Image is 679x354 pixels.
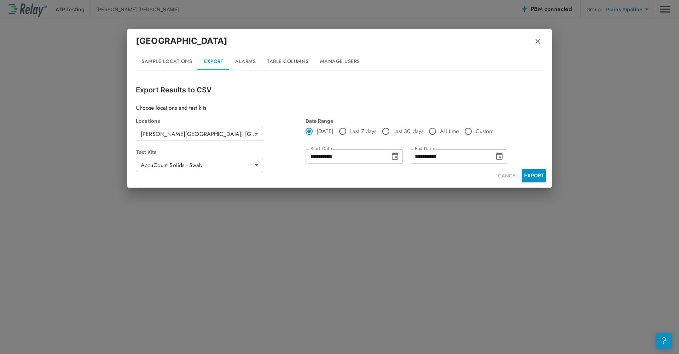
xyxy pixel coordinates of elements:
[350,127,377,136] span: Last 7 days
[136,149,306,155] div: Test Kits
[522,169,546,182] button: EXPORT
[534,38,541,45] img: Remove
[388,149,402,164] button: Choose date, selected date is Sep 12, 2025
[440,127,459,136] span: All time
[656,333,672,349] iframe: Resource center
[415,146,434,151] label: End Date
[311,146,332,151] label: Start Date
[136,53,198,70] button: Sample Locations
[136,35,228,47] p: [GEOGRAPHIC_DATA]
[136,118,306,124] div: Locations
[393,127,424,136] span: Last 30 days
[136,104,543,112] p: Choose locations and test kits
[136,85,543,95] p: Export Results to CSV
[198,53,230,70] button: Export
[136,158,263,172] div: AccuCount Solids - Swab
[314,53,366,70] button: Manage Users
[317,127,333,136] span: [DATE]
[261,53,314,70] button: Table Columns
[492,149,506,164] button: Choose date, selected date is Sep 12, 2025
[476,127,494,136] span: Custom
[230,53,261,70] button: Alarms
[136,127,263,141] div: [PERSON_NAME][GEOGRAPHIC_DATA], [GEOGRAPHIC_DATA], [PERSON_NAME][GEOGRAPHIC_DATA]
[306,118,509,124] div: Date Range
[495,169,521,182] button: CANCEL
